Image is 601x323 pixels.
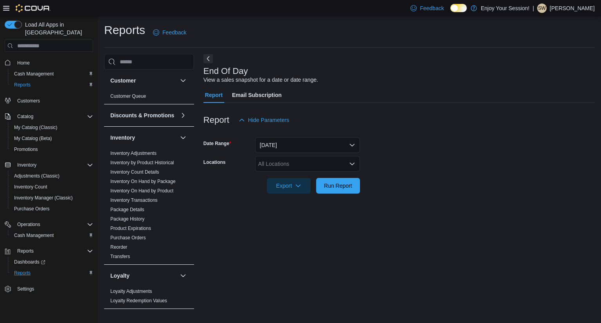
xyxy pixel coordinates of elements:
button: Home [2,57,96,68]
a: Settings [14,284,37,294]
span: Purchase Orders [14,206,50,212]
span: Email Subscription [232,87,282,103]
div: Loyalty [104,287,194,309]
button: Promotions [8,144,96,155]
div: View a sales snapshot for a date or date range. [203,76,318,84]
a: Transfers [110,254,130,259]
button: Inventory [110,134,177,142]
h3: Customer [110,77,136,84]
a: Inventory On Hand by Package [110,179,176,184]
button: Next [203,54,213,63]
span: Inventory On Hand by Package [110,178,176,185]
button: Cash Management [8,230,96,241]
a: Inventory Count Details [110,169,159,175]
a: My Catalog (Classic) [11,123,61,132]
a: Package Details [110,207,144,212]
span: Reports [14,246,93,256]
span: Catalog [17,113,33,120]
button: Discounts & Promotions [110,111,177,119]
span: Hide Parameters [248,116,289,124]
span: Inventory [17,162,36,168]
a: Dashboards [11,257,49,267]
span: Report [205,87,223,103]
span: Operations [14,220,93,229]
span: Reorder [110,244,127,250]
span: My Catalog (Beta) [11,134,93,143]
button: Inventory [14,160,40,170]
h1: Reports [104,22,145,38]
p: Enjoy Your Session! [481,4,530,13]
span: Load All Apps in [GEOGRAPHIC_DATA] [22,21,93,36]
h3: Report [203,115,229,125]
button: Adjustments (Classic) [8,170,96,181]
span: Dashboards [14,259,45,265]
span: My Catalog (Classic) [11,123,93,132]
a: Loyalty Redemption Values [110,298,167,303]
a: Inventory On Hand by Product [110,188,173,194]
a: Inventory by Product Historical [110,160,174,165]
button: Loyalty [178,271,188,280]
button: Export [267,178,311,194]
p: | [533,4,534,13]
button: Customer [178,76,188,85]
button: My Catalog (Beta) [8,133,96,144]
span: Cash Management [11,69,93,79]
span: SW [538,4,545,13]
input: Dark Mode [450,4,467,12]
button: Inventory Count [8,181,96,192]
span: Cash Management [14,71,54,77]
span: Run Report [324,182,352,190]
a: Product Expirations [110,226,151,231]
span: Inventory [14,160,93,170]
button: Run Report [316,178,360,194]
a: Inventory Adjustments [110,151,157,156]
a: Customers [14,96,43,106]
label: Date Range [203,140,231,147]
span: Inventory Count [11,182,93,192]
a: Inventory Transactions [110,197,158,203]
span: Inventory Transactions [110,197,158,203]
a: Feedback [150,25,189,40]
a: Cash Management [11,69,57,79]
span: Cash Management [14,232,54,239]
h3: Discounts & Promotions [110,111,174,119]
span: Reports [11,80,93,90]
a: Adjustments (Classic) [11,171,63,181]
span: Purchase Orders [11,204,93,214]
div: Sheldon Willison [537,4,547,13]
a: Inventory Manager (Classic) [11,193,76,203]
span: Customers [14,96,93,106]
a: Home [14,58,33,68]
span: Dashboards [11,257,93,267]
nav: Complex example [5,54,93,315]
button: Open list of options [349,161,355,167]
span: Home [14,57,93,67]
a: Feedback [407,0,447,16]
a: Purchase Orders [110,235,146,240]
a: Reports [11,80,34,90]
span: Inventory Adjustments [110,150,157,156]
a: Inventory Count [11,182,50,192]
button: Inventory [2,160,96,170]
span: Adjustments (Classic) [11,171,93,181]
button: [DATE] [255,137,360,153]
span: Promotions [11,145,93,154]
button: Customer [110,77,177,84]
span: Feedback [162,29,186,36]
h3: End Of Day [203,66,248,76]
span: Loyalty Adjustments [110,288,152,294]
span: Reports [11,268,93,278]
span: Customer Queue [110,93,146,99]
span: Reports [14,82,31,88]
a: Dashboards [8,257,96,267]
span: Settings [17,286,34,292]
button: Reports [8,267,96,278]
span: Operations [17,221,40,228]
span: Inventory Manager (Classic) [11,193,93,203]
button: Discounts & Promotions [178,111,188,120]
button: Operations [14,220,43,229]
